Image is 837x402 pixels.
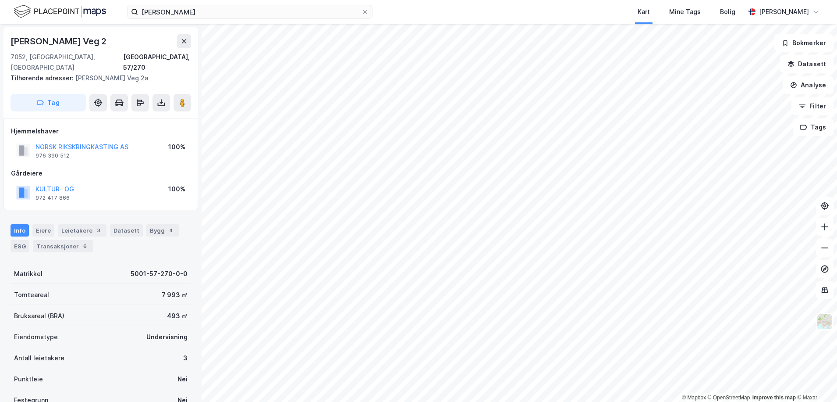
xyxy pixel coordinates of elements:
[58,224,106,237] div: Leietakere
[774,34,833,52] button: Bokmerker
[11,126,191,136] div: Hjemmelshaver
[793,360,837,402] iframe: Chat Widget
[146,224,179,237] div: Bygg
[146,332,188,342] div: Undervisning
[168,184,185,194] div: 100%
[708,395,750,401] a: OpenStreetMap
[14,353,64,363] div: Antall leietakere
[14,332,58,342] div: Eiendomstype
[669,7,701,17] div: Mine Tags
[11,34,108,48] div: [PERSON_NAME] Veg 2
[167,311,188,321] div: 493 ㎡
[11,94,86,111] button: Tag
[14,374,43,384] div: Punktleie
[14,290,49,300] div: Tomteareal
[110,224,143,237] div: Datasett
[11,74,75,82] span: Tilhørende adresser:
[720,7,735,17] div: Bolig
[33,240,93,252] div: Transaksjoner
[783,76,833,94] button: Analyse
[11,73,184,83] div: [PERSON_NAME] Veg 2a
[793,118,833,136] button: Tags
[35,152,69,159] div: 976 390 512
[11,168,191,179] div: Gårdeiere
[167,226,175,235] div: 4
[11,240,29,252] div: ESG
[791,97,833,115] button: Filter
[123,52,191,73] div: [GEOGRAPHIC_DATA], 57/270
[752,395,796,401] a: Improve this map
[682,395,706,401] a: Mapbox
[816,313,833,330] img: Z
[35,194,70,201] div: 972 417 866
[14,269,43,279] div: Matrikkel
[638,7,650,17] div: Kart
[131,269,188,279] div: 5001-57-270-0-0
[138,5,362,18] input: Søk på adresse, matrikkel, gårdeiere, leietakere eller personer
[759,7,809,17] div: [PERSON_NAME]
[780,55,833,73] button: Datasett
[81,242,89,251] div: 6
[32,224,54,237] div: Eiere
[11,224,29,237] div: Info
[11,52,123,73] div: 7052, [GEOGRAPHIC_DATA], [GEOGRAPHIC_DATA]
[14,311,64,321] div: Bruksareal (BRA)
[177,374,188,384] div: Nei
[162,290,188,300] div: 7 993 ㎡
[14,4,106,19] img: logo.f888ab2527a4732fd821a326f86c7f29.svg
[94,226,103,235] div: 3
[183,353,188,363] div: 3
[168,142,185,152] div: 100%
